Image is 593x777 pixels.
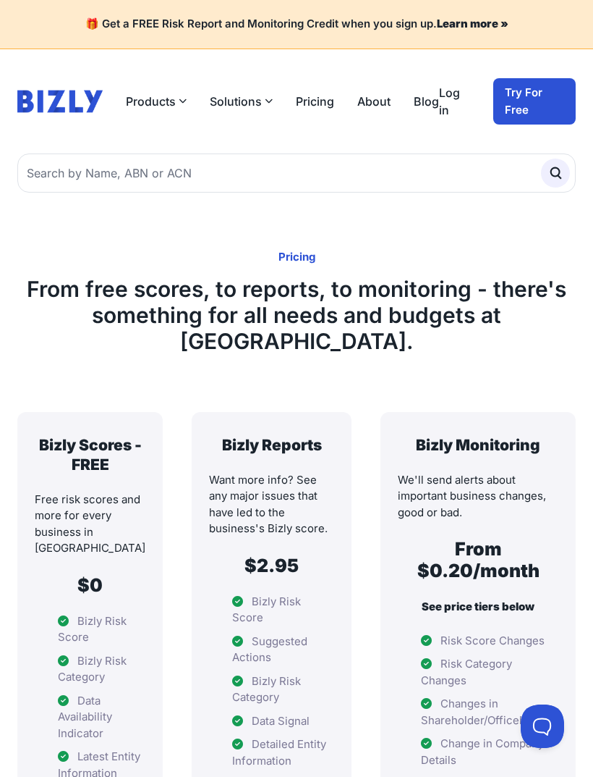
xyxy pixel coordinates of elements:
[35,693,145,742] li: Data Availability Indicator
[521,705,564,748] iframe: Toggle Customer Support
[414,93,439,110] a: Blog
[398,656,558,689] li: Risk Category Changes
[398,696,558,728] li: Changes in Shareholder/Officeholders
[439,84,470,119] a: Log in
[209,594,334,626] li: Bizly Risk Score
[210,93,273,110] button: Solutions
[209,435,334,455] h3: Bizly Reports
[209,634,334,666] li: Suggested Actions
[209,736,334,769] li: Detailed Entity Information
[35,492,145,557] p: Free risk scores and more for every business in [GEOGRAPHIC_DATA]
[398,599,558,616] p: See price tiers below
[437,17,508,30] a: Learn more »
[35,613,145,646] li: Bizly Risk Score
[398,435,558,455] h3: Bizly Monitoring
[17,17,576,31] h4: 🎁 Get a FREE Risk Report and Monitoring Credit when you sign up.
[296,93,334,110] a: Pricing
[357,93,391,110] a: About
[35,574,145,596] h2: $0
[493,78,576,125] a: Try For Free
[126,93,187,110] button: Products
[35,435,145,474] h3: Bizly Scores - FREE
[398,736,558,768] li: Change in Company Details
[209,555,334,576] h2: $2.95
[17,154,576,193] input: Search by Name, ABN or ACN
[209,472,334,537] p: Want more info? See any major issues that have led to the business's Bizly score.
[209,673,334,706] li: Bizly Risk Category
[35,653,145,686] li: Bizly Risk Category
[398,538,558,581] h2: From $0.20/month
[209,713,334,730] li: Data Signal
[398,633,558,650] li: Risk Score Changes
[398,472,558,521] p: We'll send alerts about important business changes, good or bad.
